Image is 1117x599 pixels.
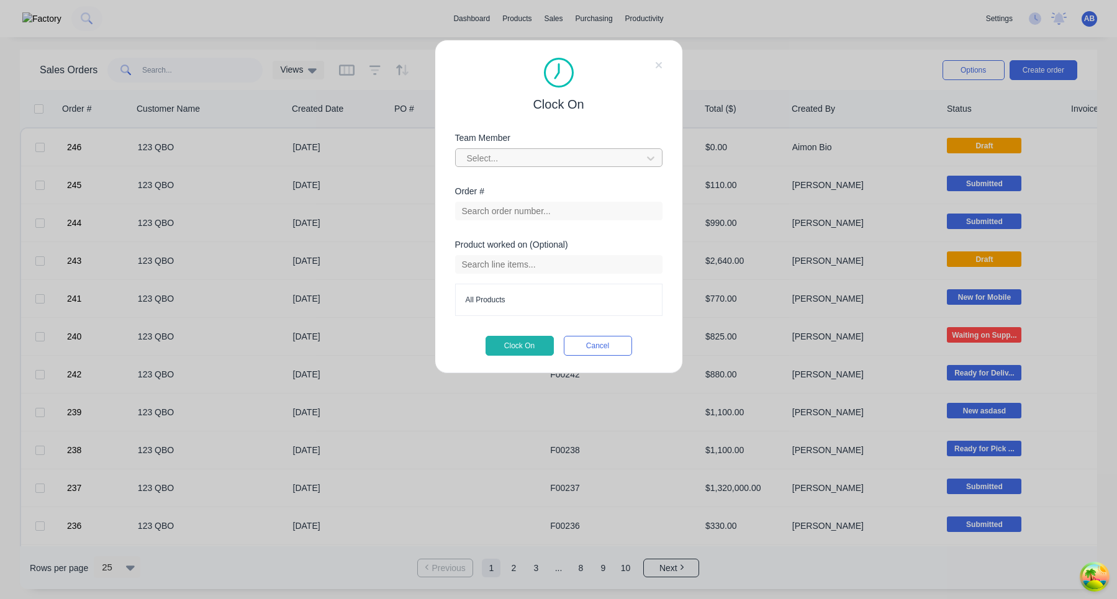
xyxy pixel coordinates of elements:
div: Product worked on (Optional) [455,240,663,249]
span: All Products [466,294,652,305]
button: Open Tanstack query devtools [1082,564,1107,589]
button: Clock On [486,336,554,356]
div: Team Member [455,133,663,142]
input: Search line items... [455,255,663,274]
input: Search order number... [455,202,663,220]
button: Cancel [564,336,632,356]
div: Order # [455,187,663,196]
span: Clock On [533,95,584,114]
